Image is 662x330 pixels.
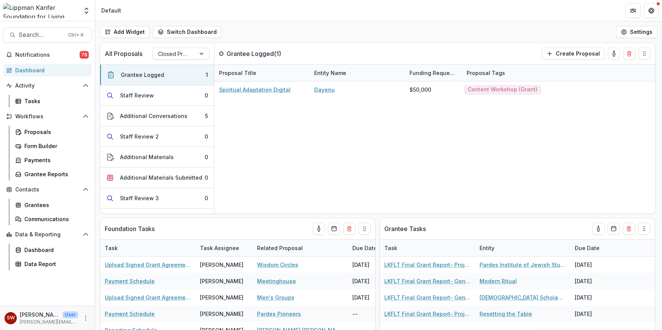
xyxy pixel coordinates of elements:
[348,244,382,252] div: Due Date
[644,3,659,18] button: Get Help
[205,194,208,202] div: 0
[12,168,92,180] a: Grantee Reports
[24,170,86,178] div: Grantee Reports
[200,261,243,269] div: [PERSON_NAME]
[384,310,470,318] a: LKFLT Final Grant Report- Project Grant
[475,240,570,256] div: Entity
[15,187,80,193] span: Contacts
[200,293,243,301] div: [PERSON_NAME]
[348,289,405,306] div: [DATE]
[20,319,78,325] p: [PERSON_NAME][EMAIL_ADDRESS][DOMAIN_NAME]
[105,224,155,233] p: Foundation Tasks
[100,126,214,147] button: Staff Review 20
[480,261,566,269] a: Pardes Institute of Jewish Studies North America Inc
[100,240,195,256] div: Task
[81,314,90,323] button: More
[570,306,627,322] div: [DATE]
[480,277,517,285] a: Modern Ritual
[462,69,510,77] div: Proposal Tags
[12,126,92,138] a: Proposals
[253,240,348,256] div: Related Proposal
[214,65,310,81] div: Proposal Title
[616,26,657,38] button: Settings
[200,277,243,285] div: [PERSON_NAME]
[257,293,294,301] a: Men's Groups
[15,52,80,58] span: Notifications
[67,31,85,39] div: Ctrl + K
[343,223,355,235] button: Delete card
[105,49,142,58] p: All Proposals
[15,83,80,89] span: Activity
[120,112,187,120] div: Additional Conversations
[81,3,92,18] button: Open entity switcher
[570,273,627,289] div: [DATE]
[12,244,92,256] a: Dashboard
[12,140,92,152] a: Form Builder
[3,64,92,77] a: Dashboard
[24,156,86,164] div: Payments
[3,228,92,241] button: Open Data & Reporting
[638,48,651,60] button: Drag
[219,86,291,94] a: Spiritual Adaptation Digital
[100,26,150,38] button: Add Widget
[380,240,475,256] div: Task
[12,213,92,225] a: Communications
[358,223,371,235] button: Drag
[310,65,405,81] div: Entity Name
[12,199,92,211] a: Grantees
[542,48,605,60] button: Create Proposal
[24,128,86,136] div: Proposals
[310,69,351,77] div: Entity Name
[480,293,566,301] a: [DEMOGRAPHIC_DATA] Scholastic Press Association
[468,86,537,93] span: Content Workshop (Grant)
[12,95,92,107] a: Tasks
[3,80,92,92] button: Open Activity
[405,65,462,81] div: Funding Requested
[608,223,620,235] button: Calendar
[205,132,208,140] div: 0
[100,244,122,252] div: Task
[462,65,557,81] div: Proposal Tags
[384,261,470,269] a: LKFLT Final Grant Report- Project Grant
[348,240,405,256] div: Due Date
[15,113,80,120] span: Workflows
[592,223,604,235] button: toggle-assigned-to-me
[3,49,92,61] button: Notifications76
[195,240,253,256] div: Task Assignee
[3,110,92,123] button: Open Workflows
[62,311,78,318] p: User
[24,142,86,150] div: Form Builder
[405,69,462,77] div: Funding Requested
[15,66,86,74] div: Dashboard
[100,85,214,106] button: Staff Review0
[257,277,296,285] a: Meetinghouse
[120,153,174,161] div: Additional Materials
[384,293,470,301] a: LKFLT Final Grant Report- General Operations
[227,49,284,58] p: Grantee Logged ( 1 )
[3,3,78,18] img: Lippman Kanfer Foundation for Living Torah logo
[348,273,405,289] div: [DATE]
[623,223,635,235] button: Delete card
[205,174,208,182] div: 0
[24,246,86,254] div: Dashboard
[623,48,635,60] button: Delete card
[24,260,86,268] div: Data Report
[257,310,301,318] a: Pardes Pioneers
[206,71,208,79] div: 1
[98,5,124,16] nav: breadcrumb
[120,91,154,99] div: Staff Review
[100,106,214,126] button: Additional Conversations5
[257,261,298,269] a: Wisdom Circles
[638,223,650,235] button: Drag
[20,311,59,319] p: [PERSON_NAME]
[328,223,340,235] button: Calendar
[384,224,426,233] p: Grantee Tasks
[570,240,627,256] div: Due Date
